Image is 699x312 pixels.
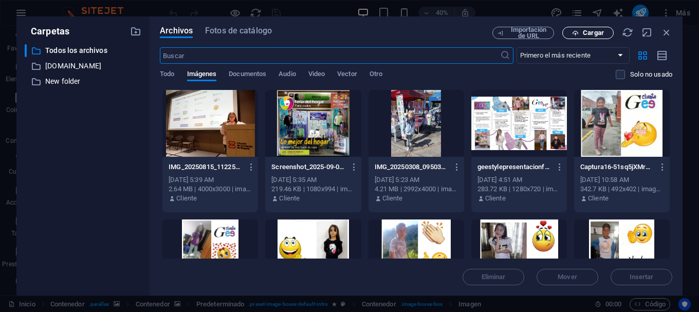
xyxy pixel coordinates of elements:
[271,185,355,194] div: 219.46 KB | 1080x994 | image/jpeg
[160,68,174,82] span: Todo
[187,68,217,82] span: Imágenes
[169,185,252,194] div: 2.64 MB | 4000x3000 | image/jpeg
[477,162,551,172] p: geestylepresentacionfelectura-Zse9MJJRWPYERgp_k-R5-Q.jpg
[370,68,382,82] span: Otro
[477,175,561,185] div: [DATE] 4:51 AM
[130,26,141,37] i: Crear carpeta
[25,25,69,38] p: Carpetas
[337,68,357,82] span: Vector
[160,25,193,37] span: Archivos
[271,162,345,172] p: Screenshot_2025-09-04-12-45-41-290_com.whatsapp.w4b-MWV-nnzqUvTqItO8wssnmA.jpg
[229,68,266,82] span: Documentos
[492,27,554,39] button: Importación de URL
[169,162,243,172] p: IMG_20250815_112256-akEPSZK5GmHHZ5bkW0IvNg.jpg
[508,27,549,39] span: Importación de URL
[176,194,197,203] p: Cliente
[45,45,122,57] p: Todos los archivos
[160,47,500,64] input: Buscar
[279,68,296,82] span: Audio
[630,70,672,79] p: Solo muestra los archivos que no están usándose en el sitio web. Los archivos añadidos durante es...
[580,185,664,194] div: 342.7 KB | 492x402 | image/png
[25,75,141,88] div: New folder
[25,60,141,72] div: [DOMAIN_NAME]
[477,185,561,194] div: 283.72 KB | 1280x720 | image/jpeg
[622,27,633,38] i: Volver a cargar
[382,194,403,203] p: Cliente
[271,175,355,185] div: [DATE] 5:35 AM
[661,27,672,38] i: Cerrar
[583,30,604,36] span: Cargar
[580,175,664,185] div: [DATE] 10:58 AM
[205,25,272,37] span: Fotos de catálogo
[562,27,614,39] button: Cargar
[279,194,300,203] p: Cliente
[485,194,506,203] p: Cliente
[169,175,252,185] div: [DATE] 5:39 AM
[45,76,122,87] p: New folder
[375,175,458,185] div: [DATE] 5:23 AM
[375,162,449,172] p: IMG_20250308_095039-jgw6wQjPQgTYU0cJzw7hUg.jpg
[308,68,325,82] span: Video
[641,27,653,38] i: Minimizar
[45,60,122,72] p: [DOMAIN_NAME]
[588,194,609,203] p: Cliente
[375,185,458,194] div: 4.21 MB | 2992x4000 | image/jpeg
[580,162,654,172] p: Captura16-51sq5jXMr8zJwhwDWSaFwA.PNG
[25,44,27,57] div: ​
